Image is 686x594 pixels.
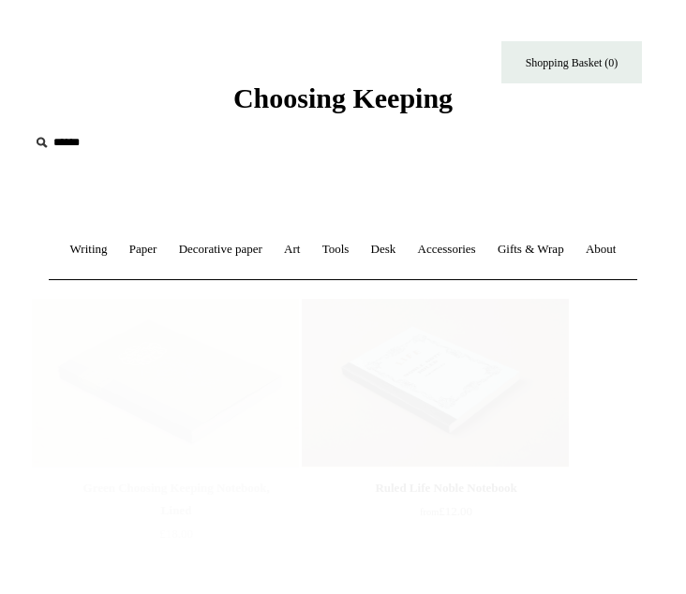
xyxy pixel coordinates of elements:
span: £12.00 [420,504,472,518]
a: Gifts & Wrap [488,225,574,275]
a: Desk [362,225,406,275]
a: Shopping Basket (0) [501,41,642,83]
div: Green Choosing Keeping Notebook, Lined [74,477,277,522]
span: from [420,507,439,517]
a: Art [275,225,309,275]
a: Choosing Keeping [233,97,453,111]
a: Decorative paper [170,225,272,275]
a: Paper [120,225,167,275]
img: Green Choosing Keeping Notebook, Lined [32,299,298,468]
span: Choosing Keeping [233,82,453,113]
a: Accessories [409,225,485,275]
div: Ruled Life Noble Notebook [344,477,547,499]
a: Ruled Life Noble Notebook from£12.00 [339,468,552,524]
a: Ruled Life Noble Notebook Ruled Life Noble Notebook [339,299,605,468]
a: Green Choosing Keeping Notebook, Lined £18.00 [69,468,282,545]
a: Writing [61,225,117,275]
a: About [576,225,626,275]
a: Tools [313,225,359,275]
img: Ruled Life Noble Notebook [302,299,568,468]
span: £18.00 [159,527,193,541]
a: Green Choosing Keeping Notebook, Lined Green Choosing Keeping Notebook, Lined [69,299,336,468]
